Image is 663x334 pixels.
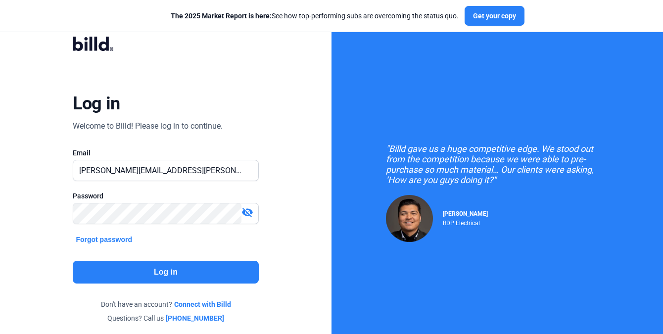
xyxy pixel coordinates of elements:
div: Welcome to Billd! Please log in to continue. [73,120,223,132]
mat-icon: visibility_off [241,206,253,218]
button: Forgot password [73,234,135,245]
button: Log in [73,261,258,284]
a: Connect with Billd [174,299,231,309]
div: Email [73,148,258,158]
span: The 2025 Market Report is here: [171,12,272,20]
a: [PHONE_NUMBER] [166,313,224,323]
div: Log in [73,93,120,114]
div: See how top-performing subs are overcoming the status quo. [171,11,459,21]
img: Raul Pacheco [386,195,433,242]
div: RDP Electrical [443,217,488,227]
div: Password [73,191,258,201]
div: Don't have an account? [73,299,258,309]
button: Get your copy [465,6,524,26]
div: "Billd gave us a huge competitive edge. We stood out from the competition because we were able to... [386,143,609,185]
span: [PERSON_NAME] [443,210,488,217]
div: Questions? Call us [73,313,258,323]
